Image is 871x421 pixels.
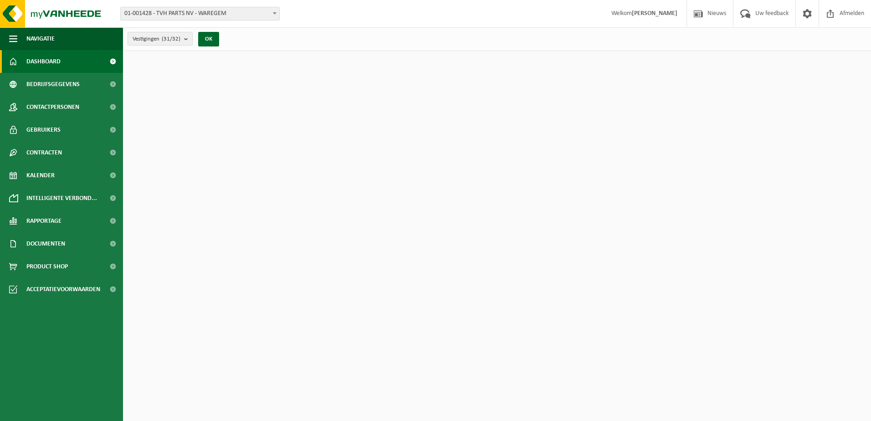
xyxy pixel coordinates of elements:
span: Vestigingen [133,32,180,46]
span: Navigatie [26,27,55,50]
span: 01-001428 - TVH PARTS NV - WAREGEM [120,7,280,21]
span: Acceptatievoorwaarden [26,278,100,301]
span: Kalender [26,164,55,187]
span: Contactpersonen [26,96,79,118]
span: Product Shop [26,255,68,278]
strong: [PERSON_NAME] [632,10,677,17]
span: 01-001428 - TVH PARTS NV - WAREGEM [121,7,279,20]
span: Intelligente verbond... [26,187,97,210]
span: Dashboard [26,50,61,73]
span: Rapportage [26,210,61,232]
button: OK [198,32,219,46]
count: (31/32) [162,36,180,42]
span: Documenten [26,232,65,255]
span: Gebruikers [26,118,61,141]
button: Vestigingen(31/32) [128,32,193,46]
span: Bedrijfsgegevens [26,73,80,96]
span: Contracten [26,141,62,164]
